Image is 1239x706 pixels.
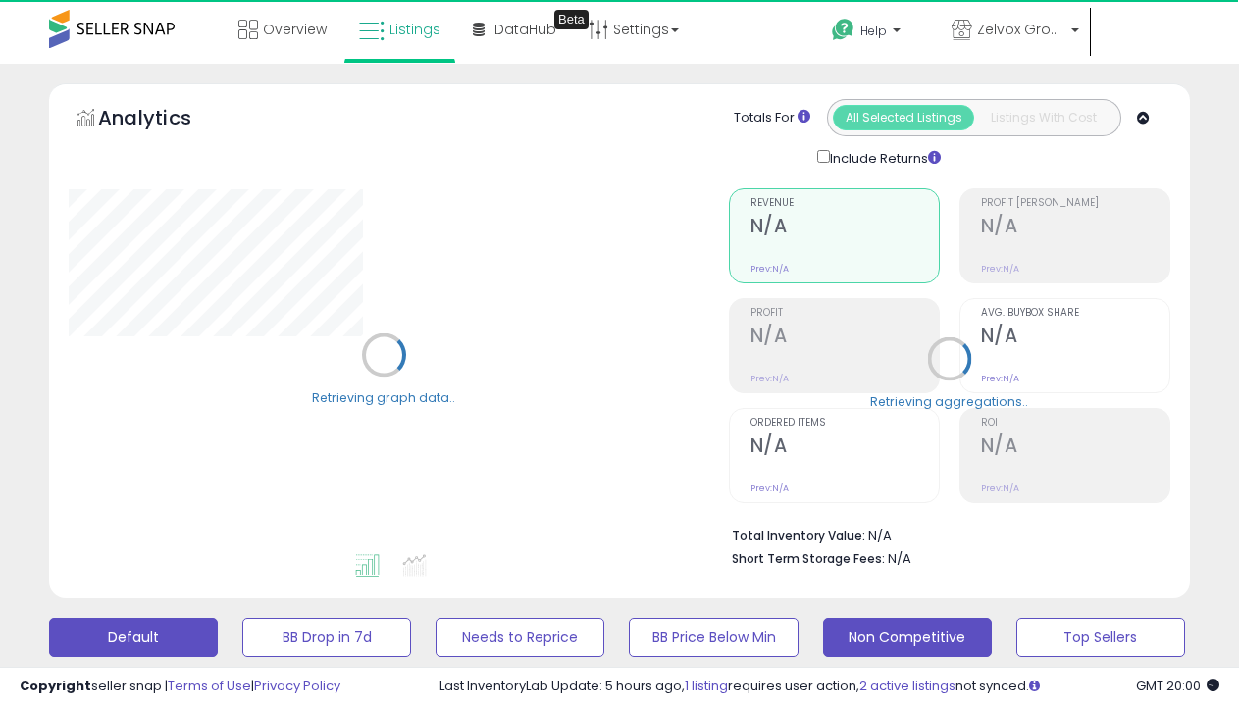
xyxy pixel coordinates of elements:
[802,146,964,169] div: Include Returns
[831,18,855,42] i: Get Help
[242,618,411,657] button: BB Drop in 7d
[439,678,1219,696] div: Last InventoryLab Update: 5 hours ago, requires user action, not synced.
[20,677,91,695] strong: Copyright
[816,3,934,64] a: Help
[1016,618,1185,657] button: Top Sellers
[859,677,955,695] a: 2 active listings
[389,20,440,39] span: Listings
[554,10,589,29] div: Tooltip anchor
[20,678,340,696] div: seller snap | |
[494,20,556,39] span: DataHub
[312,388,455,406] div: Retrieving graph data..
[823,618,992,657] button: Non Competitive
[685,677,728,695] a: 1 listing
[870,392,1028,410] div: Retrieving aggregations..
[1136,677,1219,695] span: 2025-10-12 20:00 GMT
[973,105,1114,130] button: Listings With Cost
[49,618,218,657] button: Default
[254,677,340,695] a: Privacy Policy
[98,104,230,136] h5: Analytics
[734,109,810,127] div: Totals For
[263,20,327,39] span: Overview
[833,105,974,130] button: All Selected Listings
[860,23,887,39] span: Help
[629,618,798,657] button: BB Price Below Min
[168,677,251,695] a: Terms of Use
[977,20,1065,39] span: Zelvox Group LLC
[436,618,604,657] button: Needs to Reprice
